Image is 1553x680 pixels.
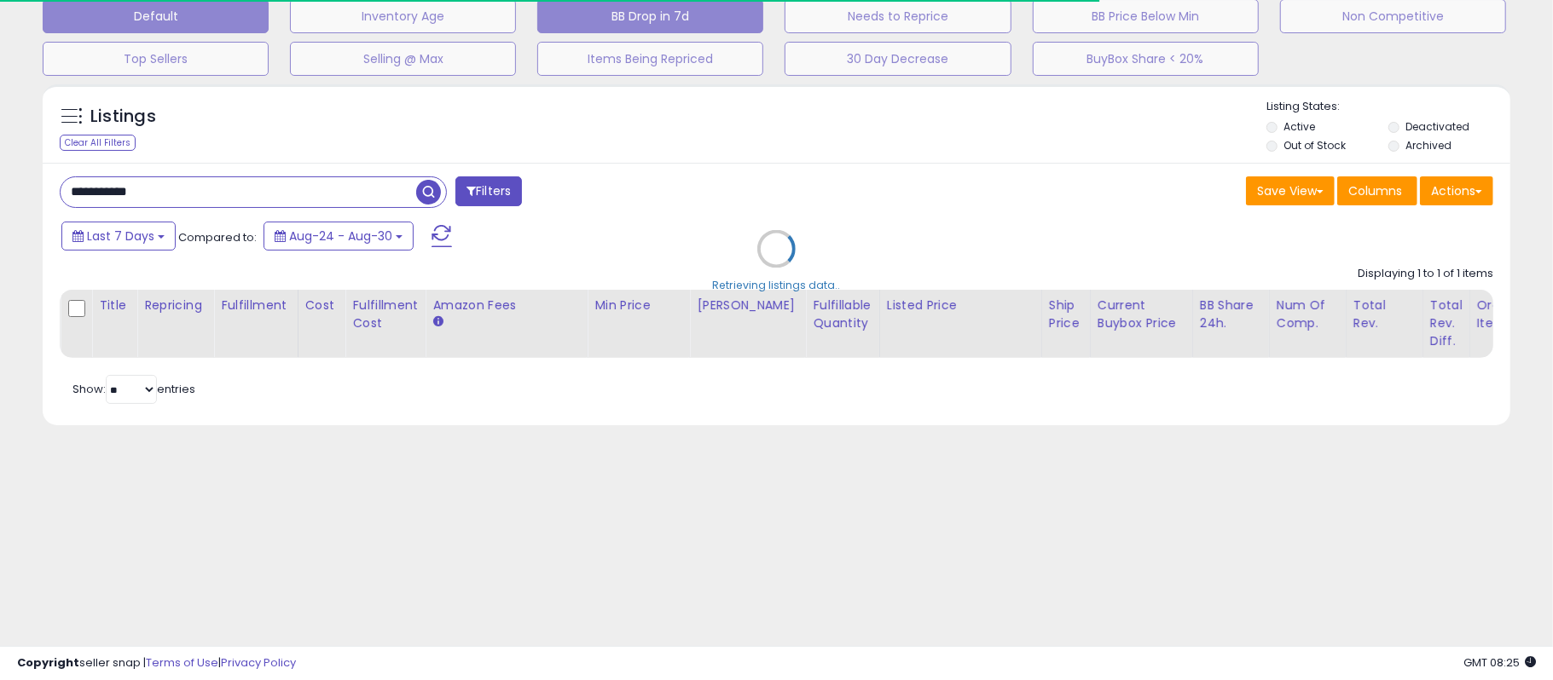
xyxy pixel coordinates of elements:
[713,279,841,294] div: Retrieving listings data..
[221,654,296,671] a: Privacy Policy
[17,655,296,671] div: seller snap | |
[17,654,79,671] strong: Copyright
[537,42,763,76] button: Items Being Repriced
[1033,42,1259,76] button: BuyBox Share < 20%
[290,42,516,76] button: Selling @ Max
[785,42,1011,76] button: 30 Day Decrease
[1463,654,1536,671] span: 2025-09-7 08:25 GMT
[43,42,269,76] button: Top Sellers
[146,654,218,671] a: Terms of Use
